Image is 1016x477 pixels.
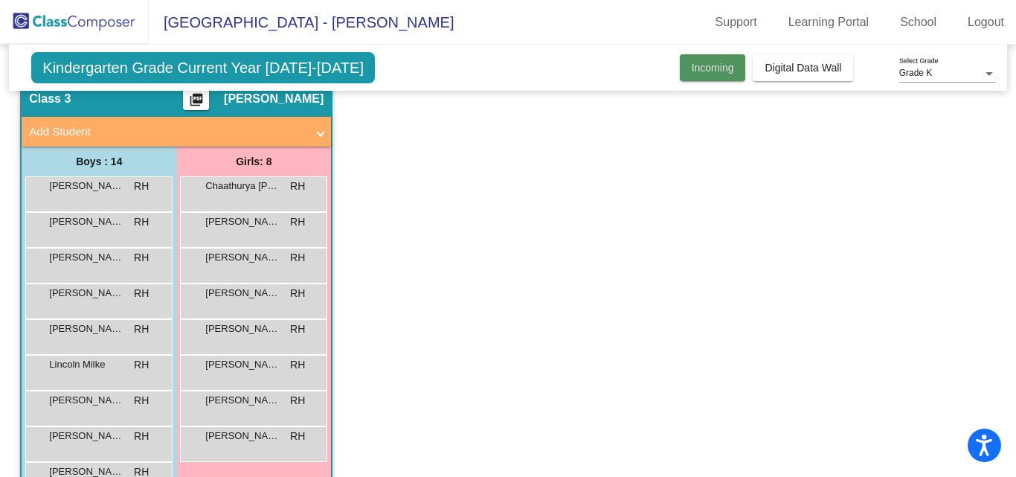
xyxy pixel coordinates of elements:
[205,357,280,372] span: [PERSON_NAME]
[290,393,305,409] span: RH
[205,286,280,301] span: [PERSON_NAME]
[149,10,454,34] span: [GEOGRAPHIC_DATA] - [PERSON_NAME]
[22,117,331,147] mat-expansion-panel-header: Add Student
[49,250,123,265] span: [PERSON_NAME]
[29,92,71,106] span: Class 3
[290,214,305,230] span: RH
[290,429,305,444] span: RH
[290,321,305,337] span: RH
[224,92,324,106] span: [PERSON_NAME]
[134,214,149,230] span: RH
[205,321,280,336] span: [PERSON_NAME]
[205,429,280,444] span: [PERSON_NAME]
[49,214,123,229] span: [PERSON_NAME]
[134,179,149,194] span: RH
[704,10,769,34] a: Support
[49,357,123,372] span: Lincoln Milke
[183,88,209,110] button: Print Students Details
[290,179,305,194] span: RH
[205,250,280,265] span: [PERSON_NAME]
[49,321,123,336] span: [PERSON_NAME] Hand
[22,147,176,176] div: Boys : 14
[49,179,123,193] span: [PERSON_NAME]
[134,286,149,301] span: RH
[134,250,149,266] span: RH
[134,393,149,409] span: RH
[134,357,149,373] span: RH
[205,393,280,408] span: [PERSON_NAME]
[205,214,280,229] span: [PERSON_NAME]
[176,147,331,176] div: Girls: 8
[753,54,853,81] button: Digital Data Wall
[49,393,123,408] span: [PERSON_NAME]
[29,124,306,141] mat-panel-title: Add Student
[956,10,1016,34] a: Logout
[134,321,149,337] span: RH
[49,429,123,444] span: [PERSON_NAME]
[134,429,149,444] span: RH
[692,62,734,74] span: Incoming
[31,52,375,83] span: Kindergarten Grade Current Year [DATE]-[DATE]
[777,10,881,34] a: Learning Portal
[290,357,305,373] span: RH
[888,10,948,34] a: School
[205,179,280,193] span: Chaathurya [PERSON_NAME]
[290,250,305,266] span: RH
[49,286,123,301] span: [PERSON_NAME]
[765,62,841,74] span: Digital Data Wall
[899,68,933,78] span: Grade K
[680,54,746,81] button: Incoming
[290,286,305,301] span: RH
[187,92,205,113] mat-icon: picture_as_pdf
